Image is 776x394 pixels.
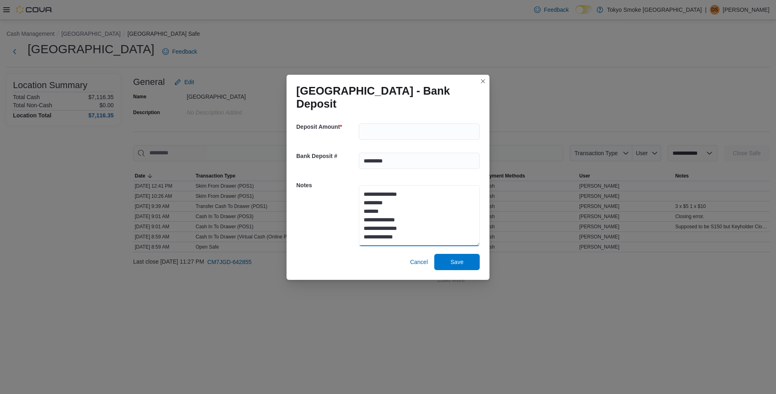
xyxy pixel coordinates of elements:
[451,258,463,266] span: Save
[410,258,428,266] span: Cancel
[478,76,488,86] button: Closes this modal window
[407,254,431,270] button: Cancel
[296,84,473,110] h1: [GEOGRAPHIC_DATA] - Bank Deposit
[296,148,357,164] h5: Bank Deposit #
[296,119,357,135] h5: Deposit Amount
[434,254,480,270] button: Save
[296,177,357,193] h5: Notes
